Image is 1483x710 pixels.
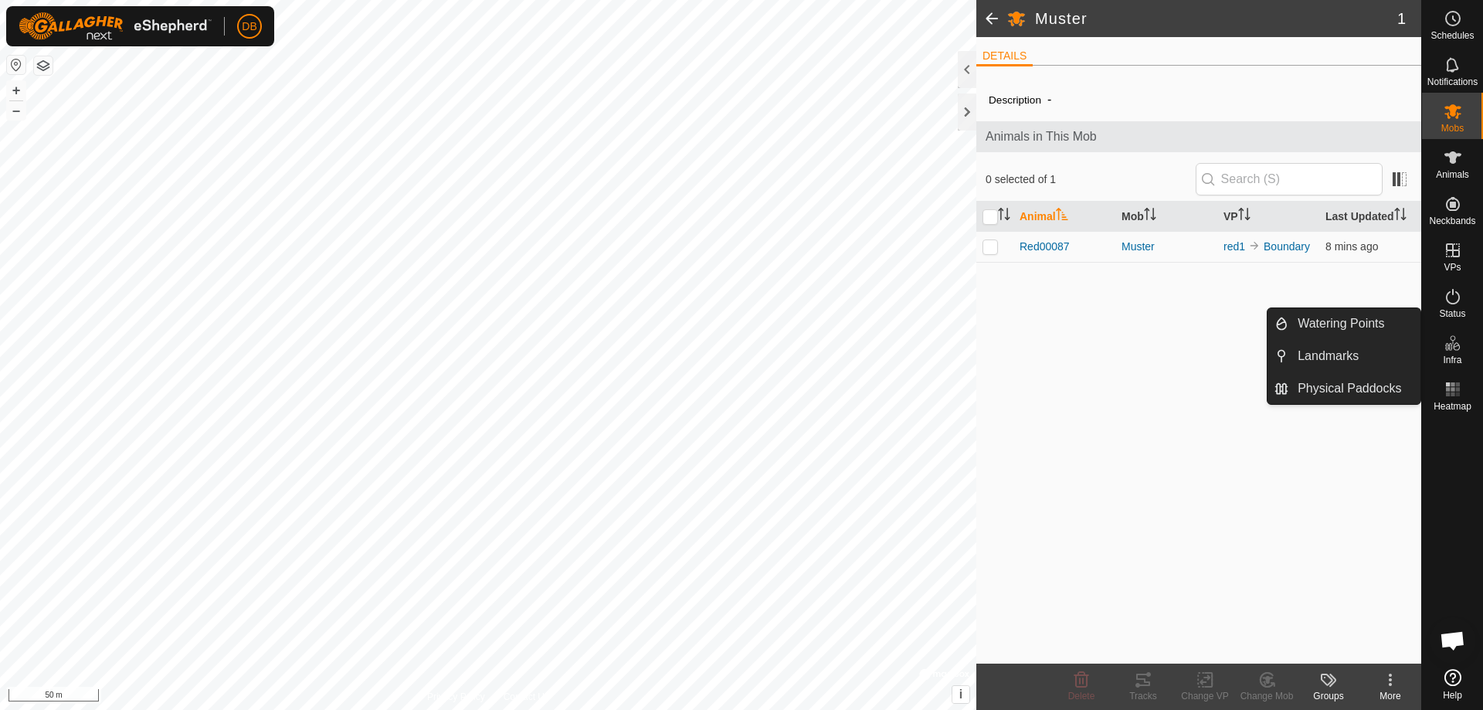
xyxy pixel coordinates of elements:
span: Status [1439,309,1465,318]
p-sorticon: Activate to sort [1394,210,1407,223]
button: + [7,81,25,100]
li: DETAILS [976,48,1033,66]
span: DB [242,19,256,35]
li: Landmarks [1268,341,1420,372]
span: Watering Points [1298,314,1384,333]
li: Physical Paddocks [1268,373,1420,404]
div: Tracks [1112,689,1174,703]
a: Watering Points [1288,308,1420,339]
a: Physical Paddocks [1288,373,1420,404]
span: Landmarks [1298,347,1359,365]
th: Animal [1013,202,1115,232]
span: VPs [1444,263,1461,272]
button: Reset Map [7,56,25,74]
p-sorticon: Activate to sort [1056,210,1068,223]
span: 20 Sept 2025, 8:44 pm [1325,240,1378,253]
span: Heatmap [1434,402,1471,411]
button: – [7,101,25,120]
button: Map Layers [34,56,53,75]
div: Change VP [1174,689,1236,703]
a: red1 [1223,240,1245,253]
span: Neckbands [1429,216,1475,226]
p-sorticon: Activate to sort [1238,210,1251,223]
th: Mob [1115,202,1217,232]
div: Open chat [1430,617,1476,664]
span: Animals [1436,170,1469,179]
span: Mobs [1441,124,1464,133]
span: Help [1443,691,1462,700]
h2: Muster [1035,9,1397,28]
a: Help [1422,663,1483,706]
th: VP [1217,202,1319,232]
a: Privacy Policy [427,690,485,704]
img: Gallagher Logo [19,12,212,40]
input: Search (S) [1196,163,1383,195]
span: Red00087 [1020,239,1070,255]
span: 1 [1397,7,1406,30]
span: - [1041,87,1057,112]
span: Animals in This Mob [986,127,1412,146]
a: Boundary [1264,240,1310,253]
span: Delete [1068,691,1095,702]
div: Groups [1298,689,1359,703]
span: 0 selected of 1 [986,172,1196,188]
button: i [952,686,969,703]
th: Last Updated [1319,202,1421,232]
p-sorticon: Activate to sort [1144,210,1156,223]
p-sorticon: Activate to sort [998,210,1010,223]
a: Landmarks [1288,341,1420,372]
li: Watering Points [1268,308,1420,339]
span: Infra [1443,355,1461,365]
a: Contact Us [504,690,549,704]
span: Physical Paddocks [1298,379,1401,398]
div: Muster [1122,239,1211,255]
label: Description [989,94,1041,106]
span: Notifications [1427,77,1478,87]
img: to [1248,239,1261,252]
div: Change Mob [1236,689,1298,703]
div: More [1359,689,1421,703]
span: i [959,688,962,701]
span: Schedules [1430,31,1474,40]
